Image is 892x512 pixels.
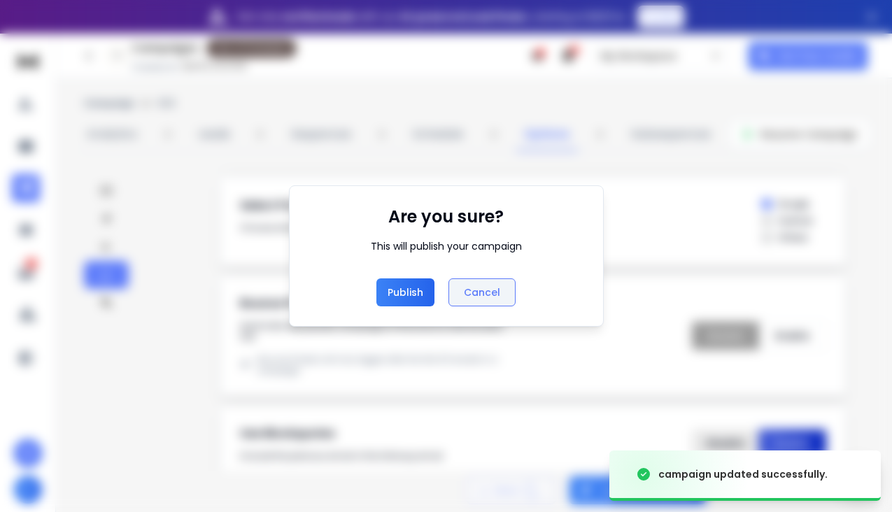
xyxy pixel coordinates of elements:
[371,239,522,253] div: This will publish your campaign
[376,278,434,306] button: Publish
[388,206,504,228] h1: Are you sure?
[658,467,828,481] div: campaign updated successfully.
[448,278,516,306] button: Cancel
